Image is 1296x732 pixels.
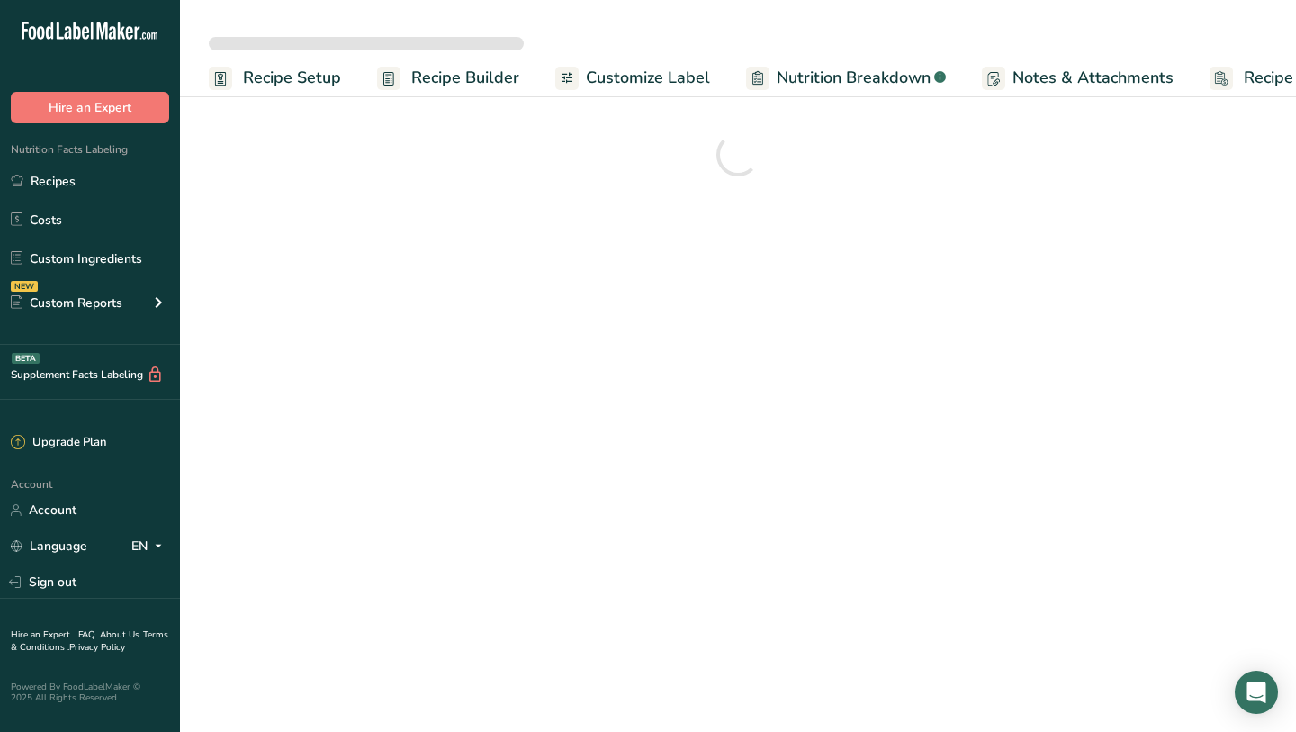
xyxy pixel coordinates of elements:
[78,628,100,641] a: FAQ .
[209,58,341,98] a: Recipe Setup
[100,628,143,641] a: About Us .
[11,682,169,703] div: Powered By FoodLabelMaker © 2025 All Rights Reserved
[11,530,87,562] a: Language
[377,58,519,98] a: Recipe Builder
[12,353,40,364] div: BETA
[11,294,122,312] div: Custom Reports
[69,641,125,654] a: Privacy Policy
[586,66,710,90] span: Customize Label
[746,58,946,98] a: Nutrition Breakdown
[11,92,169,123] button: Hire an Expert
[131,536,169,557] div: EN
[11,434,106,452] div: Upgrade Plan
[555,58,710,98] a: Customize Label
[11,281,38,292] div: NEW
[411,66,519,90] span: Recipe Builder
[243,66,341,90] span: Recipe Setup
[11,628,168,654] a: Terms & Conditions .
[982,58,1174,98] a: Notes & Attachments
[1012,66,1174,90] span: Notes & Attachments
[1235,671,1278,714] div: Open Intercom Messenger
[11,628,75,641] a: Hire an Expert .
[777,66,931,90] span: Nutrition Breakdown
